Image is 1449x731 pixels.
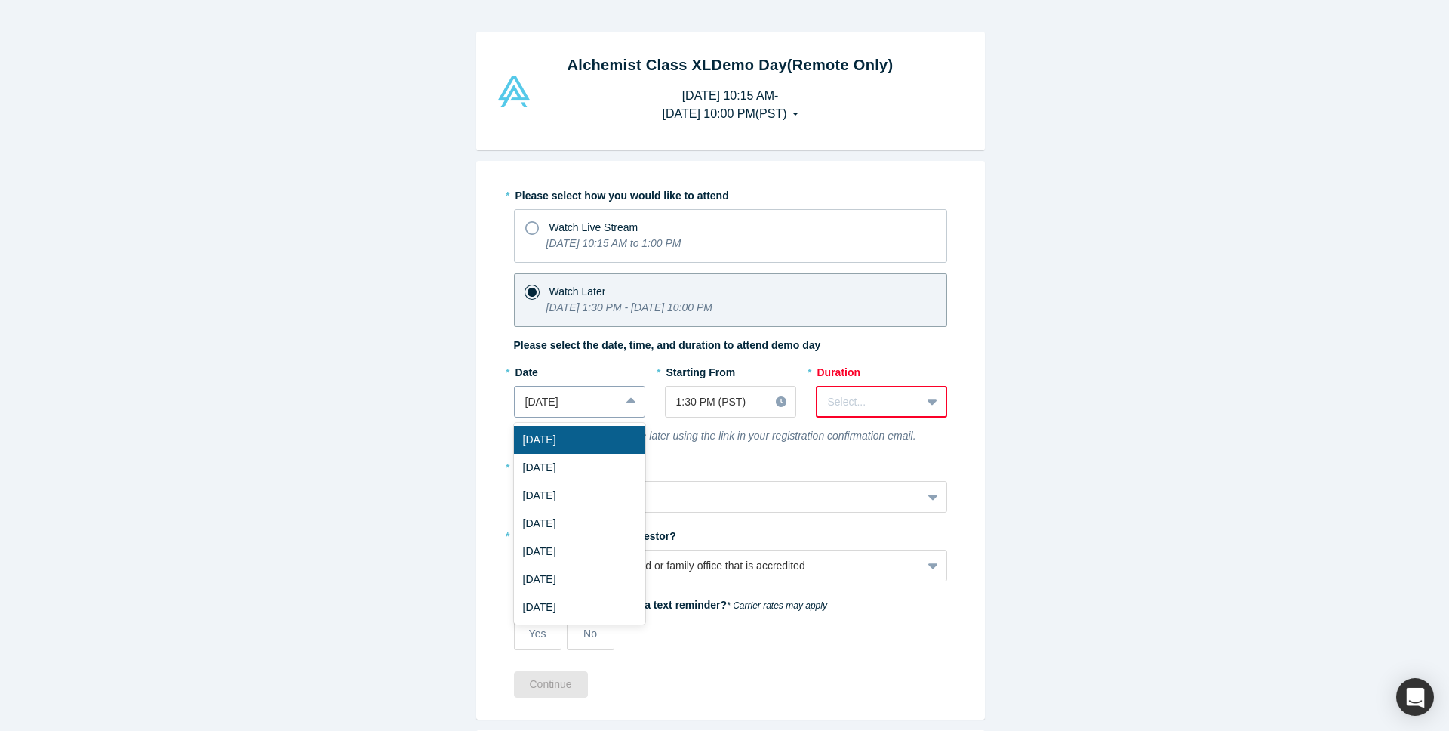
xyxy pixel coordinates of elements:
div: [DATE] [514,426,645,454]
label: Duration [816,359,947,381]
i: You can change your choice later using the link in your registration confirmation email. [514,430,916,442]
span: No [583,628,597,640]
div: [DATE] [514,594,645,622]
div: [DATE] [514,454,645,482]
div: [DATE] [514,482,645,510]
i: [DATE] 10:15 AM to 1:00 PM [546,237,681,249]
span: Watch Live Stream [549,221,638,233]
div: [DATE] [514,510,645,538]
label: Date [514,359,645,381]
label: Would you like to receive a text reminder? [514,592,947,613]
label: Starting From [665,359,736,381]
label: Please select how you would like to attend [514,183,947,204]
i: [DATE] 1:30 PM - [DATE] 10:00 PM [546,301,712,313]
div: Yes, I represent a VC, fund or family office that is accredited [525,558,911,574]
label: Are you an accredited investor? [514,523,947,544]
img: Alchemist Vault Logo [496,76,532,107]
span: Watch Later [549,285,606,298]
em: * Carrier rates may apply [727,600,827,611]
button: [DATE] 10:15 AM-[DATE] 10:00 PM(PST) [646,82,814,128]
div: [DATE] [514,566,645,594]
strong: Alchemist Class XL Demo Day (Remote Only) [568,57,894,73]
label: What will be your role? [514,455,947,476]
label: Please select the date, time, and duration to attend demo day [514,338,821,353]
button: Continue [514,671,588,698]
span: Yes [529,628,546,640]
div: [DATE] [514,538,645,566]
